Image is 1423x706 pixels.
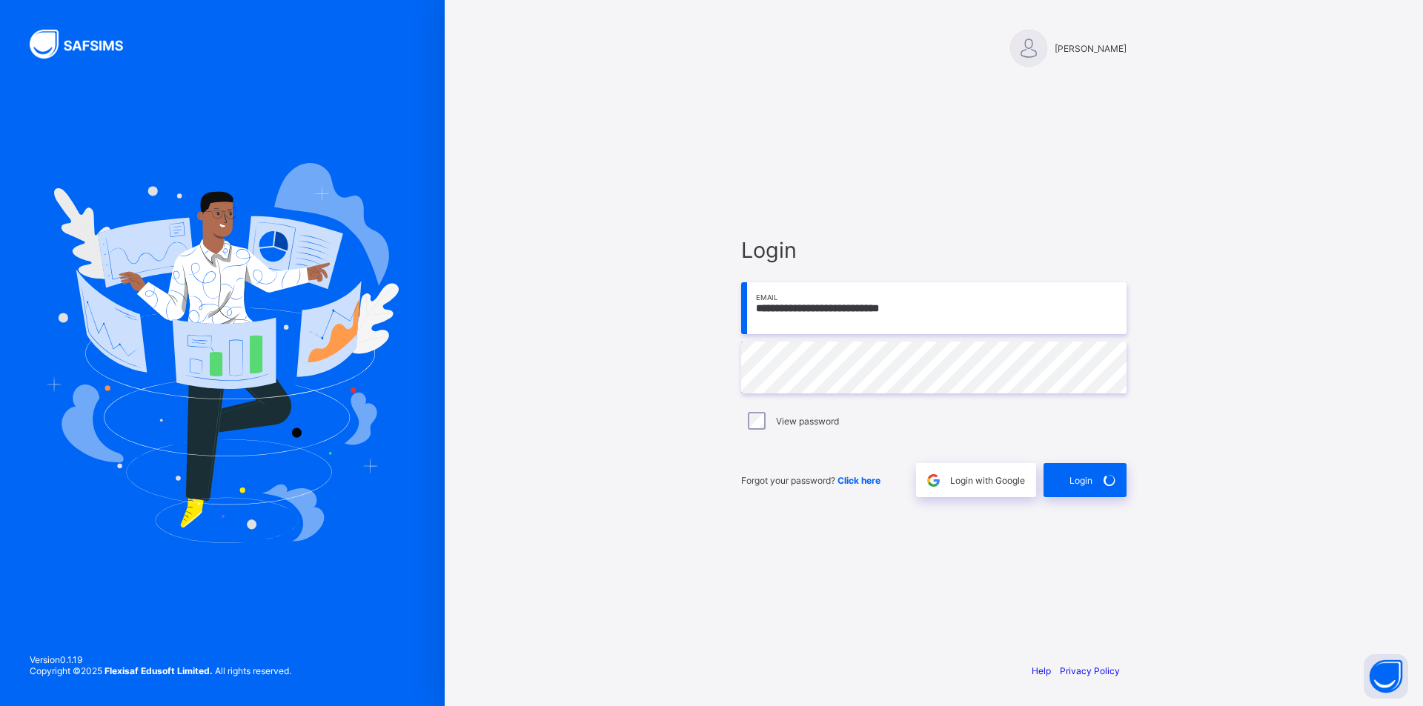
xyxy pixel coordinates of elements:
a: Help [1032,665,1051,676]
span: Version 0.1.19 [30,654,291,665]
span: Login with Google [950,475,1025,486]
span: [PERSON_NAME] [1055,43,1127,54]
a: Click here [837,475,880,486]
img: google.396cfc9801f0270233282035f929180a.svg [925,472,942,489]
strong: Flexisaf Edusoft Limited. [105,665,213,676]
span: Copyright © 2025 All rights reserved. [30,665,291,676]
label: View password [776,416,839,427]
a: Privacy Policy [1060,665,1120,676]
img: Hero Image [46,163,399,542]
span: Login [741,237,1127,263]
button: Open asap [1364,654,1408,699]
img: SAFSIMS Logo [30,30,141,59]
span: Forgot your password? [741,475,880,486]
